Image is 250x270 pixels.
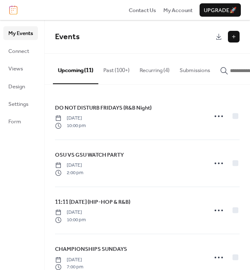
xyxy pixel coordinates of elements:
a: 11:11 [DATE] (HIP-HOP & R&B) [55,197,130,207]
button: Upgrade🚀 [200,3,241,17]
span: Upgrade 🚀 [204,6,237,15]
img: logo [9,5,17,15]
span: [DATE] [55,162,83,169]
span: Form [8,117,21,126]
span: OSU VS GSU WATCH PARTY [55,151,124,159]
button: Upcoming (11) [53,54,98,84]
a: Contact Us [129,6,156,14]
a: My Events [3,26,38,40]
button: Submissions [175,54,215,83]
span: Design [8,82,25,91]
a: Views [3,62,38,75]
a: Connect [3,44,38,57]
span: My Events [8,29,33,37]
button: Past (100+) [98,54,135,83]
span: [DATE] [55,256,83,264]
span: Connect [8,47,29,55]
span: Settings [8,100,28,108]
span: 11:11 [DATE] (HIP-HOP & R&B) [55,198,130,206]
a: Form [3,115,38,128]
span: My Account [163,6,192,15]
a: Design [3,80,38,93]
span: 10:00 pm [55,122,86,130]
button: Recurring (4) [135,54,175,83]
span: [DATE] [55,115,86,122]
span: 2:00 pm [55,169,83,177]
span: 10:00 pm [55,216,86,224]
span: Views [8,65,23,73]
span: DO NOT DISTURB FRIDAYS (R&B Night) [55,104,152,112]
a: OSU VS GSU WATCH PARTY [55,150,124,160]
span: [DATE] [55,209,86,216]
a: CHAMPIONSHIPS SUNDAYS [55,245,127,254]
span: CHAMPIONSHIPS SUNDAYS [55,245,127,253]
span: Contact Us [129,6,156,15]
a: Settings [3,97,38,110]
span: Events [55,29,80,45]
a: DO NOT DISTURB FRIDAYS (R&B Night) [55,103,152,112]
a: My Account [163,6,192,14]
